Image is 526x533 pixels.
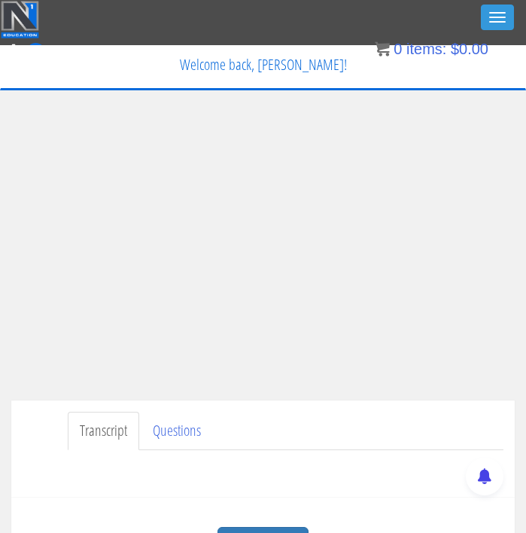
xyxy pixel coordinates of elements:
[406,41,446,57] span: items:
[1,1,39,38] img: n1-education
[394,41,402,57] span: 0
[26,43,45,62] span: 0
[451,41,459,57] span: $
[1,46,525,84] p: Welcome back, [PERSON_NAME]!
[375,41,488,57] a: 0 items: $0.00
[451,41,488,57] bdi: 0.00
[375,41,390,56] img: icon11.png
[12,39,45,59] a: 0
[68,412,139,450] a: Transcript
[141,412,213,450] a: Questions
